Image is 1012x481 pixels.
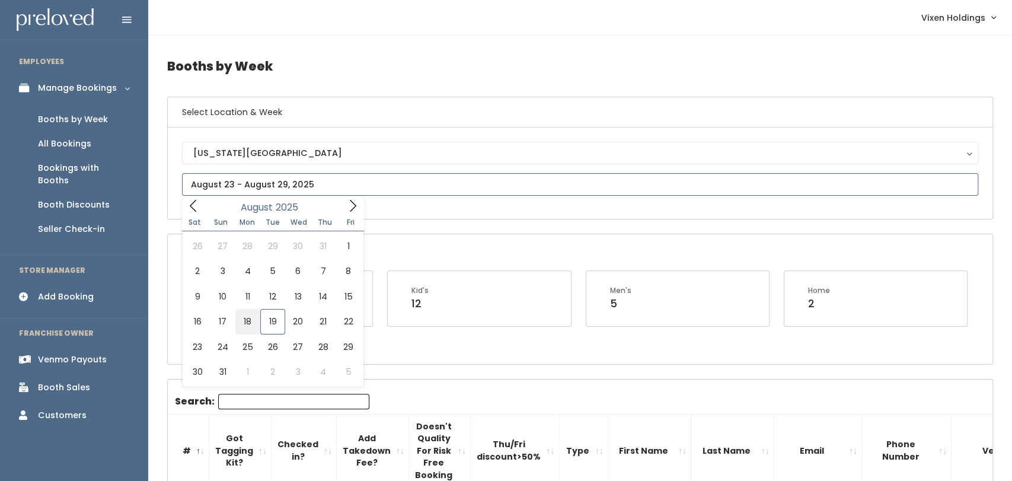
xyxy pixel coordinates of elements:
[260,309,285,334] span: August 19, 2025
[234,219,260,226] span: Mon
[808,296,830,311] div: 2
[285,234,310,259] span: July 30, 2025
[38,381,90,394] div: Booth Sales
[38,113,108,126] div: Booths by Week
[208,219,234,226] span: Sun
[311,284,336,309] span: August 14, 2025
[285,335,310,359] span: August 27, 2025
[175,394,369,409] label: Search:
[260,335,285,359] span: August 26, 2025
[210,234,235,259] span: July 27, 2025
[38,162,129,187] div: Bookings with Booths
[273,200,308,215] input: Year
[17,8,94,31] img: preloved logo
[260,259,285,283] span: August 5, 2025
[336,284,360,309] span: August 15, 2025
[411,285,429,296] div: Kid's
[38,409,87,422] div: Customers
[38,82,117,94] div: Manage Bookings
[182,219,208,226] span: Sat
[921,11,985,24] span: Vixen Holdings
[338,219,364,226] span: Fri
[235,284,260,309] span: August 11, 2025
[235,309,260,334] span: August 18, 2025
[285,259,310,283] span: August 6, 2025
[260,359,285,384] span: September 2, 2025
[260,284,285,309] span: August 12, 2025
[311,359,336,384] span: September 4, 2025
[286,219,312,226] span: Wed
[336,234,360,259] span: August 1, 2025
[210,335,235,359] span: August 24, 2025
[182,142,978,164] button: [US_STATE][GEOGRAPHIC_DATA]
[909,5,1007,30] a: Vixen Holdings
[235,259,260,283] span: August 4, 2025
[235,335,260,359] span: August 25, 2025
[808,285,830,296] div: Home
[193,146,967,160] div: [US_STATE][GEOGRAPHIC_DATA]
[610,285,631,296] div: Men's
[610,296,631,311] div: 5
[210,359,235,384] span: August 31, 2025
[185,309,210,334] span: August 16, 2025
[336,359,360,384] span: September 5, 2025
[182,173,978,196] input: August 23 - August 29, 2025
[235,359,260,384] span: September 1, 2025
[235,234,260,259] span: July 28, 2025
[311,259,336,283] span: August 7, 2025
[38,223,105,235] div: Seller Check-in
[38,291,94,303] div: Add Booking
[260,219,286,226] span: Tue
[185,284,210,309] span: August 9, 2025
[336,309,360,334] span: August 22, 2025
[185,234,210,259] span: July 26, 2025
[210,259,235,283] span: August 3, 2025
[167,50,993,82] h4: Booths by Week
[185,359,210,384] span: August 30, 2025
[185,259,210,283] span: August 2, 2025
[312,219,338,226] span: Thu
[38,199,110,211] div: Booth Discounts
[210,284,235,309] span: August 10, 2025
[285,359,310,384] span: September 3, 2025
[38,353,107,366] div: Venmo Payouts
[241,203,273,212] span: August
[311,234,336,259] span: July 31, 2025
[285,309,310,334] span: August 20, 2025
[260,234,285,259] span: July 29, 2025
[218,394,369,409] input: Search:
[336,259,360,283] span: August 8, 2025
[311,335,336,359] span: August 28, 2025
[210,309,235,334] span: August 17, 2025
[38,138,91,150] div: All Bookings
[185,335,210,359] span: August 23, 2025
[411,296,429,311] div: 12
[168,97,992,128] h6: Select Location & Week
[336,335,360,359] span: August 29, 2025
[311,309,336,334] span: August 21, 2025
[285,284,310,309] span: August 13, 2025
